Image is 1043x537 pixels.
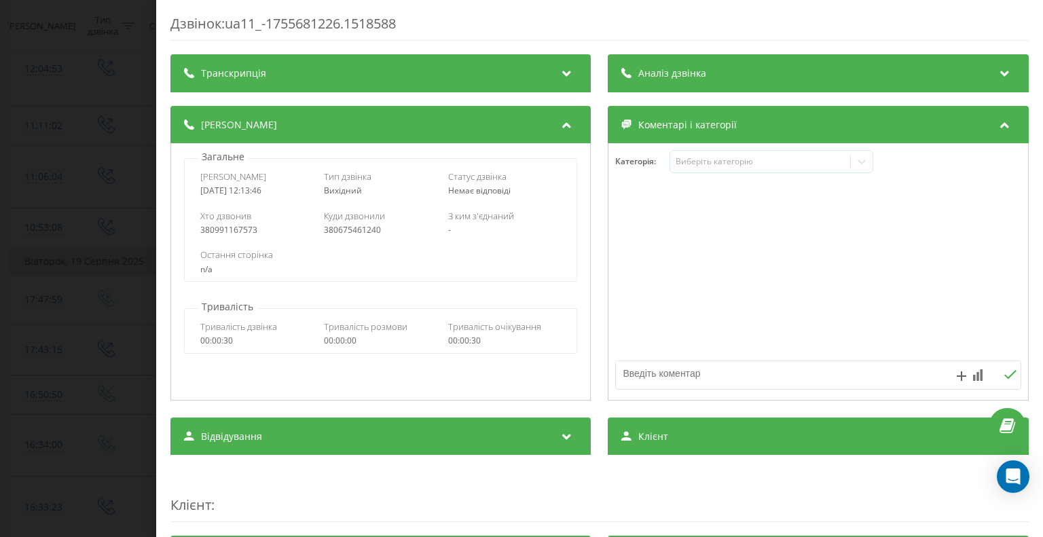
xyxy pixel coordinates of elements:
div: 00:00:30 [200,336,314,346]
div: Open Intercom Messenger [997,460,1029,493]
span: Хто дзвонив [200,210,251,222]
div: 00:00:30 [448,336,562,346]
span: Транскрипція [201,67,266,80]
span: Клієнт [639,430,669,443]
p: Тривалість [198,300,257,314]
span: Куди дзвонили [325,210,386,222]
div: 380675461240 [325,225,438,235]
div: [DATE] 12:13:46 [200,186,314,196]
span: Коментарі і категорії [639,118,737,132]
span: Немає відповіді [448,185,511,196]
span: Тривалість дзвінка [200,320,277,333]
div: n/a [200,265,561,274]
h4: Категорія : [616,157,670,166]
span: Аналіз дзвінка [639,67,707,80]
span: Вихідний [325,185,363,196]
span: Тривалість очікування [448,320,541,333]
span: Відвідування [201,430,262,443]
span: Остання сторінка [200,248,273,261]
span: Тип дзвінка [325,170,372,183]
div: : [170,468,1029,522]
span: Статус дзвінка [448,170,507,183]
div: - [448,225,562,235]
span: Тривалість розмови [325,320,408,333]
p: Загальне [198,150,248,164]
div: Дзвінок : ua11_-1755681226.1518588 [170,14,1029,41]
div: Виберіть категорію [676,156,845,167]
div: 00:00:00 [325,336,438,346]
span: [PERSON_NAME] [201,118,277,132]
span: З ким з'єднаний [448,210,514,222]
span: Клієнт [170,496,211,514]
div: 380991167573 [200,225,314,235]
span: [PERSON_NAME] [200,170,266,183]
